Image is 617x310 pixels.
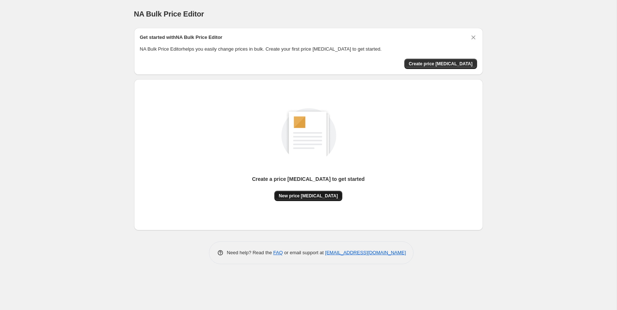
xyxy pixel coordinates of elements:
h2: Get started with NA Bulk Price Editor [140,34,223,41]
p: NA Bulk Price Editor helps you easily change prices in bulk. Create your first price [MEDICAL_DAT... [140,45,477,53]
button: Create price change job [404,59,477,69]
span: Need help? Read the [227,250,274,255]
button: Dismiss card [470,34,477,41]
p: Create a price [MEDICAL_DATA] to get started [252,175,365,183]
a: [EMAIL_ADDRESS][DOMAIN_NAME] [325,250,406,255]
span: New price [MEDICAL_DATA] [279,193,338,199]
span: Create price [MEDICAL_DATA] [409,61,473,67]
span: NA Bulk Price Editor [134,10,204,18]
a: FAQ [273,250,283,255]
span: or email support at [283,250,325,255]
button: New price [MEDICAL_DATA] [274,191,342,201]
